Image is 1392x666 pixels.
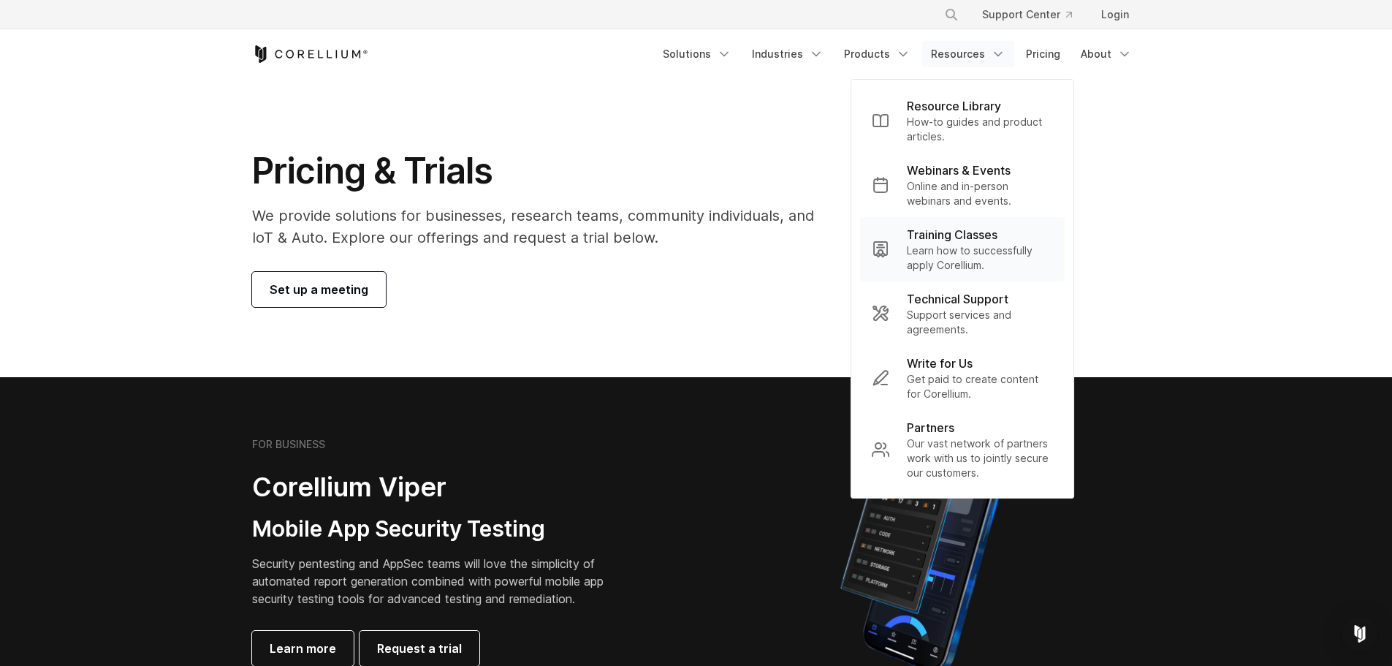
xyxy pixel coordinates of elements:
h2: Corellium Viper [252,471,626,504]
span: Learn more [270,640,336,657]
button: Search [938,1,965,28]
a: Partners Our vast network of partners work with us to jointly secure our customers. [860,410,1065,489]
p: Training Classes [907,226,997,243]
a: Webinars & Events Online and in-person webinars and events. [860,153,1065,217]
a: Products [835,41,919,67]
a: Pricing [1017,41,1069,67]
a: Technical Support Support services and agreements. [860,281,1065,346]
span: Request a trial [377,640,462,657]
a: Training Classes Learn how to successfully apply Corellium. [860,217,1065,281]
a: Corellium Home [252,45,368,63]
p: Write for Us [907,355,973,372]
a: About [1072,41,1141,67]
h1: Pricing & Trials [252,149,834,193]
p: How-to guides and product articles. [907,115,1053,144]
a: Support Center [970,1,1084,28]
a: Resource Library How-to guides and product articles. [860,88,1065,153]
div: Navigation Menu [654,41,1141,67]
a: Set up a meeting [252,272,386,307]
p: Security pentesting and AppSec teams will love the simplicity of automated report generation comb... [252,555,626,608]
a: Write for Us Get paid to create content for Corellium. [860,346,1065,410]
a: Request a trial [360,631,479,666]
span: Set up a meeting [270,281,368,298]
p: Webinars & Events [907,162,1011,179]
p: Learn how to successfully apply Corellium. [907,243,1053,273]
div: Open Intercom Messenger [1342,616,1377,651]
h3: Mobile App Security Testing [252,515,626,543]
a: Resources [922,41,1014,67]
a: Solutions [654,41,740,67]
h6: FOR BUSINESS [252,438,325,451]
p: Get paid to create content for Corellium. [907,372,1053,401]
p: Support services and agreements. [907,308,1053,337]
a: Learn more [252,631,354,666]
a: Industries [743,41,832,67]
div: Navigation Menu [927,1,1141,28]
p: We provide solutions for businesses, research teams, community individuals, and IoT & Auto. Explo... [252,205,834,249]
p: Partners [907,419,954,436]
p: Resource Library [907,97,1001,115]
a: Login [1089,1,1141,28]
p: Online and in-person webinars and events. [907,179,1053,208]
p: Our vast network of partners work with us to jointly secure our customers. [907,436,1053,480]
p: Technical Support [907,290,1008,308]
